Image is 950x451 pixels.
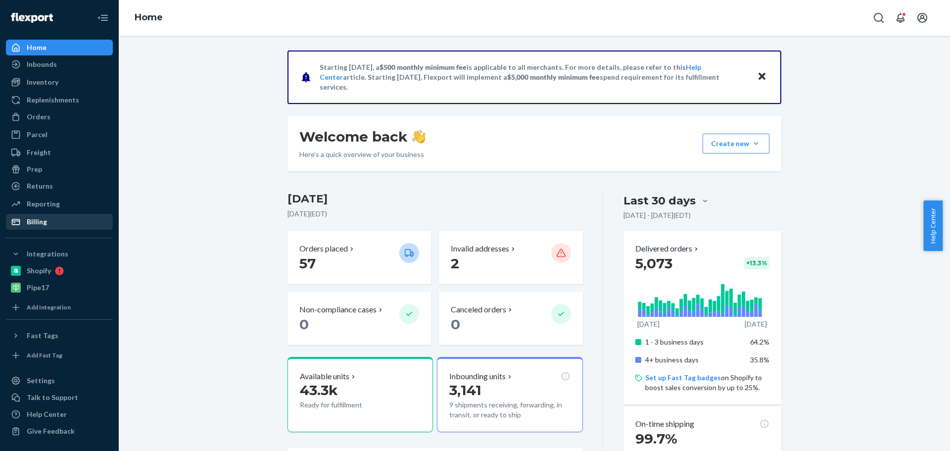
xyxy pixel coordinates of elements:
[6,328,113,344] button: Fast Tags
[637,319,660,329] p: [DATE]
[6,196,113,212] a: Reporting
[27,331,58,341] div: Fast Tags
[27,283,49,293] div: Pipe17
[923,200,943,251] button: Help Center
[27,409,67,419] div: Help Center
[27,376,55,386] div: Settings
[635,430,677,447] span: 99.7%
[703,134,769,153] button: Create new
[27,351,62,359] div: Add Fast Tag
[27,217,47,227] div: Billing
[635,243,700,254] button: Delivered orders
[299,316,309,333] span: 0
[6,348,113,363] a: Add Fast Tag
[299,150,426,159] p: Here’s a quick overview of your business
[6,373,113,389] a: Settings
[507,73,600,81] span: $5,000 monthly minimum fee
[27,59,57,69] div: Inbounds
[635,255,672,272] span: 5,073
[127,3,171,32] ol: breadcrumbs
[451,304,506,315] p: Canceled orders
[623,193,696,208] div: Last 30 days
[6,56,113,72] a: Inbounds
[27,199,60,209] div: Reporting
[299,255,316,272] span: 57
[6,161,113,177] a: Prep
[6,109,113,125] a: Orders
[27,148,51,157] div: Freight
[11,13,53,23] img: Flexport logo
[27,43,47,52] div: Home
[287,357,433,432] button: Available units43.3kReady for fulfillment
[27,95,79,105] div: Replenishments
[27,249,68,259] div: Integrations
[320,62,748,92] p: Starting [DATE], a is applicable to all merchants. For more details, please refer to this article...
[451,255,459,272] span: 2
[6,40,113,55] a: Home
[287,209,583,219] p: [DATE] ( EDT )
[912,8,932,28] button: Open account menu
[6,246,113,262] button: Integrations
[756,70,768,84] button: Close
[287,191,583,207] h3: [DATE]
[27,130,47,140] div: Parcel
[645,373,769,393] p: on Shopify to boost sales conversion by up to 25%.
[439,292,582,345] button: Canceled orders 0
[27,303,71,311] div: Add Integration
[745,319,767,329] p: [DATE]
[623,210,691,220] p: [DATE] - [DATE] ( EDT )
[287,231,431,284] button: Orders placed 57
[27,426,75,436] div: Give Feedback
[451,243,509,254] p: Invalid addresses
[6,423,113,439] button: Give Feedback
[449,382,481,399] span: 3,141
[645,355,743,365] p: 4+ business days
[27,393,78,402] div: Talk to Support
[27,181,53,191] div: Returns
[6,263,113,279] a: Shopify
[287,292,431,345] button: Non-compliance cases 0
[93,8,113,28] button: Close Navigation
[6,178,113,194] a: Returns
[449,400,570,420] p: 9 shipments receiving, forwarding, in transit, or ready to ship
[891,8,910,28] button: Open notifications
[750,338,769,346] span: 64.2%
[27,266,51,276] div: Shopify
[437,357,582,432] button: Inbounding units3,1419 shipments receiving, forwarding, in transit, or ready to ship
[300,382,338,399] span: 43.3k
[6,406,113,422] a: Help Center
[750,355,769,364] span: 35.8%
[6,390,113,405] a: Talk to Support
[6,92,113,108] a: Replenishments
[27,164,42,174] div: Prep
[6,214,113,230] a: Billing
[6,74,113,90] a: Inventory
[6,300,113,315] a: Add Integration
[451,316,460,333] span: 0
[27,77,58,87] div: Inventory
[449,371,506,382] p: Inbounding units
[439,231,582,284] button: Invalid addresses 2
[135,12,163,23] a: Home
[412,130,426,144] img: hand-wave emoji
[6,280,113,296] a: Pipe17
[744,257,769,269] div: + 13.3 %
[645,337,743,347] p: 1 - 3 business days
[299,304,377,315] p: Non-compliance cases
[869,8,889,28] button: Open Search Box
[6,127,113,143] a: Parcel
[299,128,426,146] h1: Welcome back
[299,243,348,254] p: Orders placed
[645,373,721,382] a: Set up Fast Tag badges
[27,112,50,122] div: Orders
[300,400,391,410] p: Ready for fulfillment
[635,418,694,430] p: On-time shipping
[380,63,467,71] span: $500 monthly minimum fee
[6,145,113,160] a: Freight
[300,371,349,382] p: Available units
